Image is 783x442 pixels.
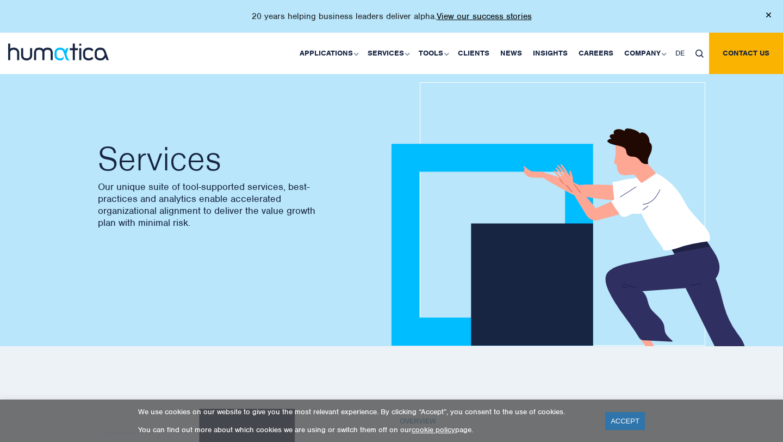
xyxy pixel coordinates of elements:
a: ACCEPT [605,412,645,430]
a: Services [362,33,413,74]
span: DE [675,48,685,58]
img: about_banner1 [391,82,767,346]
a: cookie policy [412,425,455,434]
a: Clients [452,33,495,74]
a: View our success stories [437,11,532,22]
a: Company [619,33,670,74]
p: Our unique suite of tool-supported services, best-practices and analytics enable accelerated orga... [98,181,381,229]
a: Applications [294,33,362,74]
p: You can find out more about which cookies we are using or switch them off on our page. [138,425,592,434]
p: We use cookies on our website to give you the most relevant experience. By clicking “Accept”, you... [138,407,592,416]
a: News [495,33,527,74]
a: DE [670,33,690,74]
img: search_icon [695,50,704,58]
a: Contact us [709,33,783,74]
img: logo [8,44,109,60]
a: Careers [573,33,619,74]
a: Insights [527,33,573,74]
p: 20 years helping business leaders deliver alpha. [252,11,532,22]
h2: Services [98,143,381,175]
a: Tools [413,33,452,74]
